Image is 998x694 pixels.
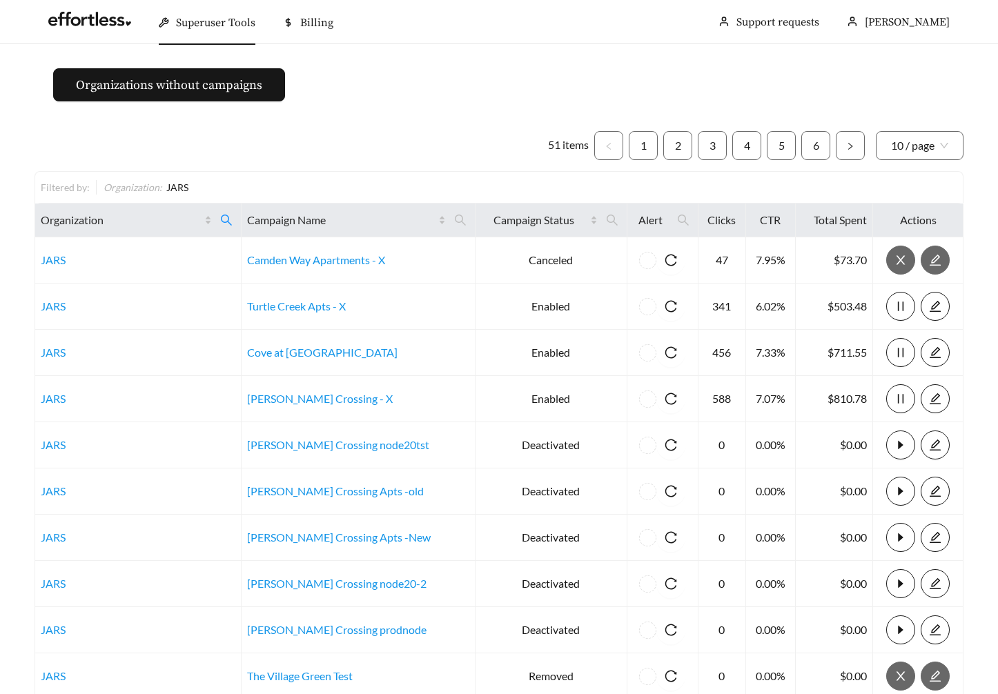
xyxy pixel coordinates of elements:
[656,624,685,636] span: reload
[104,181,162,193] span: Organization :
[887,346,914,359] span: pause
[698,607,746,653] td: 0
[41,299,66,313] a: JARS
[887,485,914,497] span: caret-right
[698,422,746,468] td: 0
[796,515,874,561] td: $0.00
[767,131,796,160] li: 5
[921,346,950,359] a: edit
[247,392,393,405] a: [PERSON_NAME] Crossing - X
[921,438,950,451] a: edit
[247,253,385,266] a: Camden Way Apartments - X
[247,438,429,451] a: [PERSON_NAME] Crossing node20tst
[746,422,796,468] td: 0.00%
[41,253,66,266] a: JARS
[41,484,66,497] a: JARS
[220,214,233,226] span: search
[887,439,914,451] span: caret-right
[886,292,915,321] button: pause
[656,384,685,413] button: reload
[767,132,795,159] a: 5
[886,384,915,413] button: pause
[921,531,949,544] span: edit
[736,15,819,29] a: Support requests
[732,131,761,160] li: 4
[698,561,746,607] td: 0
[656,246,685,275] button: reload
[548,131,589,160] li: 51 items
[698,237,746,284] td: 47
[886,569,915,598] button: caret-right
[921,615,950,644] button: edit
[921,485,949,497] span: edit
[873,204,963,237] th: Actions
[886,477,915,506] button: caret-right
[656,569,685,598] button: reload
[921,384,950,413] button: edit
[656,430,685,459] button: reload
[247,623,427,636] a: [PERSON_NAME] Crossing prodnode
[921,292,950,321] button: edit
[746,515,796,561] td: 0.00%
[887,300,914,313] span: pause
[176,16,255,30] span: Superuser Tools
[605,142,613,150] span: left
[921,623,950,636] a: edit
[476,422,627,468] td: Deactivated
[698,468,746,515] td: 0
[698,330,746,376] td: 456
[656,439,685,451] span: reload
[836,131,865,160] button: right
[629,132,657,159] a: 1
[656,662,685,691] button: reload
[481,212,587,228] span: Campaign Status
[247,484,424,497] a: [PERSON_NAME] Crossing Apts -old
[746,237,796,284] td: 7.95%
[921,662,950,691] button: edit
[733,132,761,159] a: 4
[476,237,627,284] td: Canceled
[663,131,692,160] li: 2
[247,299,346,313] a: Turtle Creek Apts - X
[656,292,685,321] button: reload
[886,615,915,644] button: caret-right
[656,346,685,359] span: reload
[746,607,796,653] td: 0.00%
[698,131,727,160] li: 3
[865,15,950,29] span: [PERSON_NAME]
[887,624,914,636] span: caret-right
[796,284,874,330] td: $503.48
[41,623,66,636] a: JARS
[921,253,950,266] a: edit
[921,299,950,313] a: edit
[594,131,623,160] button: left
[633,212,669,228] span: Alert
[76,76,262,95] span: Organizations without campaigns
[247,212,436,228] span: Campaign Name
[41,531,66,544] a: JARS
[476,561,627,607] td: Deactivated
[887,531,914,544] span: caret-right
[921,392,950,405] a: edit
[53,68,285,101] button: Organizations without campaigns
[796,204,874,237] th: Total Spent
[247,531,431,544] a: [PERSON_NAME] Crossing Apts -New
[802,132,830,159] a: 6
[656,338,685,367] button: reload
[629,131,658,160] li: 1
[454,214,467,226] span: search
[166,181,188,193] span: JARS
[746,284,796,330] td: 6.02%
[656,393,685,405] span: reload
[921,477,950,506] button: edit
[656,615,685,644] button: reload
[698,132,726,159] a: 3
[796,376,874,422] td: $810.78
[921,393,949,405] span: edit
[921,624,949,636] span: edit
[476,607,627,653] td: Deactivated
[698,515,746,561] td: 0
[921,577,950,590] a: edit
[921,338,950,367] button: edit
[476,284,627,330] td: Enabled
